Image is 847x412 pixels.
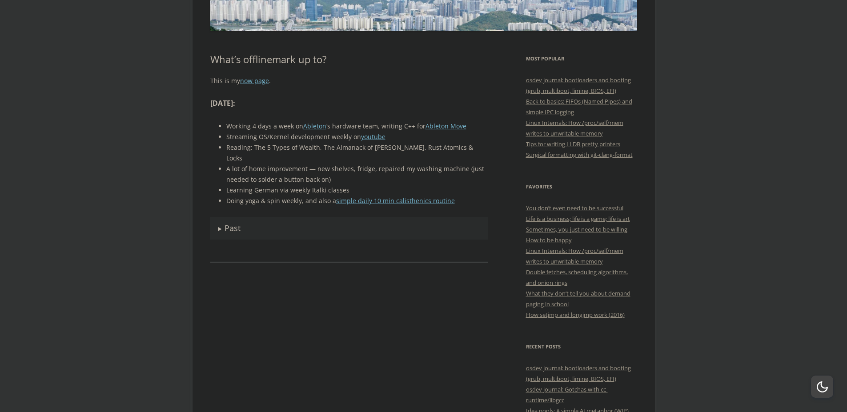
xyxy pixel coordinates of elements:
a: osdev journal: Gotchas with cc-runtime/libgcc [526,385,608,404]
h3: Recent Posts [526,341,637,352]
summary: Past [210,217,488,240]
h1: What’s offlinemark up to? [210,53,488,65]
li: Reading: The 5 Types of Wealth, The Almanack of [PERSON_NAME], Rust Atomics & Locks [226,142,488,164]
a: simple daily 10 min calisthenics routine [336,196,455,205]
li: A lot of home improvement — new shelves, fridge, repaired my washing machine (just needed to sold... [226,164,488,185]
h3: Favorites [526,181,637,192]
li: Working 4 days a week on ‘s hardware team, writing C++ for [226,121,488,132]
a: You don’t even need to be successful [526,204,623,212]
a: Life is a business; life is a game; life is art [526,215,630,223]
a: Linux Internals: How /proc/self/mem writes to unwritable memory [526,247,623,265]
p: This is my . [210,76,488,86]
a: Tips for writing LLDB pretty printers [526,140,620,148]
a: What they don’t tell you about demand paging in school [526,289,630,308]
li: Learning German via weekly Italki classes [226,185,488,196]
a: How setjmp and longjmp work (2016) [526,311,625,319]
a: Ableton [303,122,326,130]
li: Doing yoga & spin weekly, and also a [226,196,488,206]
a: osdev journal: bootloaders and booting (grub, multiboot, limine, BIOS, EFI) [526,364,631,383]
li: Streaming OS/Kernel development weekly on [226,132,488,142]
a: Back to basics: FIFOs (Named Pipes) and simple IPC logging [526,97,632,116]
a: Ableton Move [426,122,466,130]
a: Linux Internals: How /proc/self/mem writes to unwritable memory [526,119,623,137]
span: Past [225,223,241,233]
a: Double fetches, scheduling algorithms, and onion rings [526,268,628,287]
a: Surgical formatting with git-clang-format [526,151,633,159]
h3: : [210,97,488,110]
a: now page [240,76,269,85]
a: Sometimes, you just need to be willing [526,225,627,233]
a: osdev journal: bootloaders and booting (grub, multiboot, limine, BIOS, EFI) [526,76,631,95]
a: How to be happy [526,236,572,244]
h3: Most Popular [526,53,637,64]
a: youtube [361,132,385,141]
strong: [DATE] [210,98,233,108]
